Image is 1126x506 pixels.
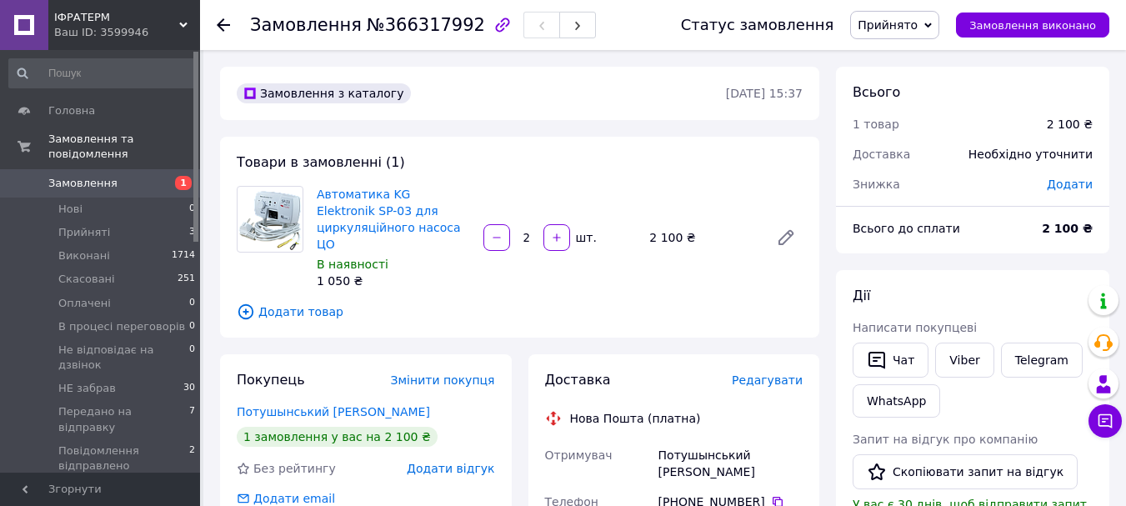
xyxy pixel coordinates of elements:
span: Доставка [545,372,611,388]
div: Нова Пошта (платна) [566,410,705,427]
span: Отримувач [545,448,613,462]
span: Змінити покупця [391,373,495,387]
span: ІФРАТЕРМ [54,10,179,25]
span: Передано на відправку [58,404,189,434]
div: 1 050 ₴ [317,273,470,289]
span: 3 [189,225,195,240]
span: Редагувати [732,373,803,387]
div: Необхідно уточнити [958,136,1103,173]
span: Товари в замовленні (1) [237,154,405,170]
div: 1 замовлення у вас на 2 100 ₴ [237,427,438,447]
span: 7 [189,404,195,434]
div: Ваш ID: 3599946 [54,25,200,40]
span: Скасовані [58,272,115,287]
span: Замовлення [48,176,118,191]
span: Запит на відгук про компанію [853,433,1038,446]
a: Редагувати [769,221,803,254]
time: [DATE] 15:37 [726,87,803,100]
span: №366317992 [367,15,485,35]
span: Оплачені [58,296,111,311]
span: 0 [189,202,195,217]
span: В наявності [317,258,388,271]
div: шт. [572,229,598,246]
div: Замовлення з каталогу [237,83,411,103]
span: Без рейтингу [253,462,336,475]
a: Telegram [1001,343,1083,378]
button: Чат з покупцем [1088,404,1122,438]
span: 1714 [172,248,195,263]
span: Повідомлення відправлено [58,443,189,473]
span: 251 [178,272,195,287]
span: Не відповідає на дзвінок [58,343,189,373]
span: Замовлення виконано [969,19,1096,32]
div: 2 100 ₴ [1047,116,1093,133]
span: 0 [189,343,195,373]
span: Замовлення та повідомлення [48,132,200,162]
div: Повернутися назад [217,17,230,33]
div: Статус замовлення [681,17,834,33]
span: Прийняті [58,225,110,240]
span: НЕ забрав [58,381,116,396]
span: Нові [58,202,83,217]
span: Всього до сплати [853,222,960,235]
span: Дії [853,288,870,303]
span: Покупець [237,372,305,388]
a: Viber [935,343,993,378]
img: Автоматика KG Elektronik SP-03 для циркуляційного насоса ЦО [238,187,303,252]
div: 2 100 ₴ [643,226,763,249]
span: Додати відгук [407,462,494,475]
span: 0 [189,296,195,311]
div: Потушынський [PERSON_NAME] [655,440,806,487]
span: Замовлення [250,15,362,35]
button: Чат [853,343,928,378]
a: WhatsApp [853,384,940,418]
button: Замовлення виконано [956,13,1109,38]
span: 2 [189,443,195,473]
span: 30 [183,381,195,396]
span: 0 [189,319,195,334]
span: В процесі переговорів [58,319,185,334]
span: Додати товар [237,303,803,321]
span: 1 [175,176,192,190]
span: Додати [1047,178,1093,191]
span: Знижка [853,178,900,191]
a: Автоматика KG Elektronik SP-03 для циркуляційного насоса ЦО [317,188,461,251]
span: Прийнято [858,18,918,32]
input: Пошук [8,58,197,88]
button: Скопіювати запит на відгук [853,454,1078,489]
span: Виконані [58,248,110,263]
span: 1 товар [853,118,899,131]
span: Написати покупцеві [853,321,977,334]
span: Доставка [853,148,910,161]
span: Всього [853,84,900,100]
a: Потушынський [PERSON_NAME] [237,405,430,418]
span: Головна [48,103,95,118]
b: 2 100 ₴ [1042,222,1093,235]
